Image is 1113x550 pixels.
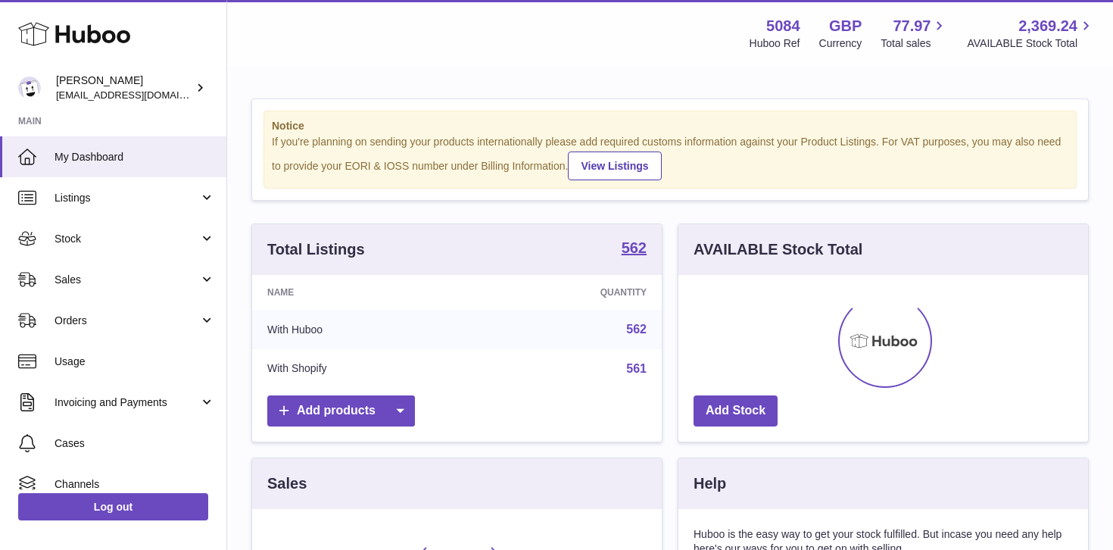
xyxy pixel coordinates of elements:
span: Orders [55,314,199,328]
span: My Dashboard [55,150,215,164]
th: Name [252,275,473,310]
div: If you're planning on sending your products internationally please add required customs informati... [272,135,1068,180]
th: Quantity [473,275,662,310]
span: 77.97 [893,16,931,36]
span: AVAILABLE Stock Total [967,36,1095,51]
span: 2,369.24 [1018,16,1077,36]
a: 562 [622,240,647,258]
h3: Sales [267,473,307,494]
a: 561 [626,362,647,375]
strong: 5084 [766,16,800,36]
div: Huboo Ref [750,36,800,51]
h3: Help [694,473,726,494]
strong: GBP [829,16,862,36]
span: Usage [55,355,215,369]
a: View Listings [568,152,661,180]
span: Stock [55,232,199,246]
span: [EMAIL_ADDRESS][DOMAIN_NAME] [56,89,223,101]
a: Add Stock [694,395,778,427]
strong: 562 [622,240,647,255]
h3: Total Listings [267,239,365,260]
a: 562 [626,323,647,336]
span: Channels [55,477,215,492]
td: With Huboo [252,310,473,349]
span: Cases [55,436,215,451]
a: Add products [267,395,415,427]
a: 2,369.24 AVAILABLE Stock Total [967,16,1095,51]
strong: Notice [272,119,1068,133]
div: [PERSON_NAME] [56,73,192,102]
a: Log out [18,493,208,520]
a: 77.97 Total sales [881,16,948,51]
span: Listings [55,191,199,205]
img: konstantinosmouratidis@hotmail.com [18,77,41,99]
span: Total sales [881,36,948,51]
td: With Shopify [252,349,473,389]
h3: AVAILABLE Stock Total [694,239,862,260]
div: Currency [819,36,862,51]
span: Sales [55,273,199,287]
span: Invoicing and Payments [55,395,199,410]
